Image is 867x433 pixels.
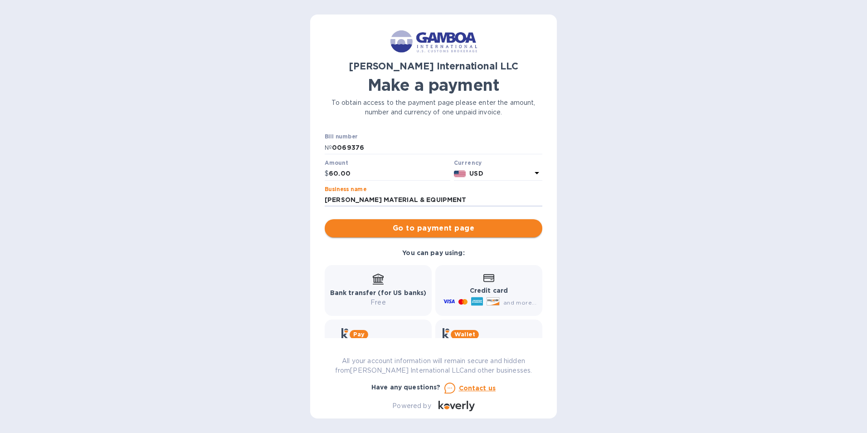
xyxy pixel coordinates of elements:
label: Business name [325,187,366,192]
b: Pay [353,331,365,338]
b: You can pay using: [402,249,464,256]
b: Wallet [454,331,475,338]
b: Currency [454,159,482,166]
input: Enter bill number [332,141,542,154]
b: Have any questions? [371,384,441,391]
u: Contact us [459,384,496,392]
label: Bill number [325,134,357,140]
p: Free [330,298,427,307]
label: Amount [325,161,348,166]
b: [PERSON_NAME] International LLC [349,60,518,72]
button: Go to payment page [325,219,542,237]
b: USD [469,170,483,177]
span: Go to payment page [332,223,535,234]
p: Powered by [392,401,431,411]
p: № [325,143,332,153]
input: 0.00 [329,167,450,181]
input: Enter business name [325,193,542,207]
b: Credit card [470,287,508,294]
h1: Make a payment [325,75,542,94]
p: All your account information will remain secure and hidden from [PERSON_NAME] International LLC a... [325,356,542,375]
b: Bank transfer (for US banks) [330,289,427,296]
p: To obtain access to the payment page please enter the amount, number and currency of one unpaid i... [325,98,542,117]
img: USD [454,171,466,177]
p: $ [325,169,329,178]
span: and more... [503,299,536,306]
